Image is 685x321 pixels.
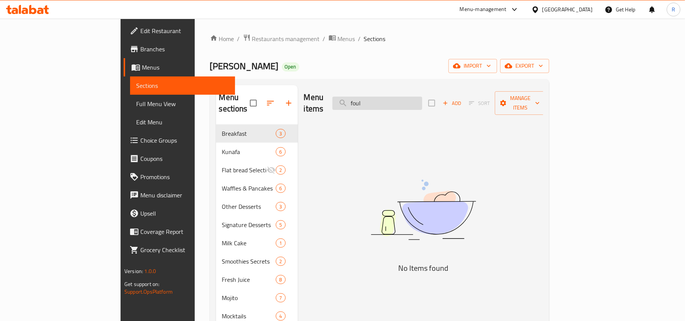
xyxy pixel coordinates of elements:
[222,147,276,156] span: Kunafa
[276,147,285,156] div: items
[124,149,235,168] a: Coupons
[267,165,276,175] svg: Inactive section
[124,186,235,204] a: Menu disclaimer
[448,59,497,73] button: import
[222,238,276,248] span: Milk Cake
[142,63,229,72] span: Menus
[261,94,280,112] span: Sort sections
[276,276,285,283] span: 8
[124,222,235,241] a: Coverage Report
[460,5,507,14] div: Menu-management
[276,167,285,174] span: 2
[440,97,464,109] button: Add
[216,179,298,197] div: Waffles & Pancakes6
[140,191,229,200] span: Menu disclaimer
[140,154,229,163] span: Coupons
[136,118,229,127] span: Edit Menu
[329,34,355,44] a: Menus
[276,294,285,302] span: 7
[276,240,285,247] span: 1
[495,91,546,115] button: Manage items
[672,5,675,14] span: R
[455,61,491,71] span: import
[124,287,173,297] a: Support.OpsPlatform
[276,184,285,193] div: items
[140,26,229,35] span: Edit Restaurant
[144,266,156,276] span: 1.0.0
[276,275,285,284] div: items
[276,202,285,211] div: items
[304,92,324,114] h2: Menu items
[216,197,298,216] div: Other Desserts3
[276,293,285,302] div: items
[222,220,276,229] span: Signature Desserts
[276,165,285,175] div: items
[216,216,298,234] div: Signature Desserts5
[140,172,229,181] span: Promotions
[124,131,235,149] a: Choice Groups
[276,220,285,229] div: items
[130,113,235,131] a: Edit Menu
[338,34,355,43] span: Menus
[216,124,298,143] div: Breakfast3
[276,257,285,266] div: items
[130,76,235,95] a: Sections
[140,245,229,254] span: Grocery Checklist
[276,185,285,192] span: 6
[140,136,229,145] span: Choice Groups
[124,279,159,289] span: Get support on:
[222,293,276,302] span: Mojito
[358,34,361,43] li: /
[140,44,229,54] span: Branches
[276,258,285,265] span: 2
[276,221,285,229] span: 5
[237,34,240,43] li: /
[222,257,276,266] span: Smoothies Secrets
[124,204,235,222] a: Upsell
[222,311,276,321] span: Mocktails
[542,5,593,14] div: [GEOGRAPHIC_DATA]
[216,252,298,270] div: Smoothies Secrets2
[276,203,285,210] span: 3
[500,59,549,73] button: export
[140,209,229,218] span: Upsell
[216,161,298,179] div: Flat bread Selection2
[222,129,276,138] span: Breakfast
[124,58,235,76] a: Menus
[276,238,285,248] div: items
[282,62,299,72] div: Open
[136,81,229,90] span: Sections
[222,165,267,175] span: Flat bread Selection
[276,129,285,138] div: items
[216,270,298,289] div: Fresh Juice8
[440,97,464,109] span: Add item
[328,262,518,274] h5: No Items found
[442,99,462,108] span: Add
[506,61,543,71] span: export
[276,311,285,321] div: items
[245,95,261,111] span: Select all sections
[501,94,540,113] span: Manage items
[216,234,298,252] div: Milk Cake1
[124,241,235,259] a: Grocery Checklist
[282,64,299,70] span: Open
[130,95,235,113] a: Full Menu View
[252,34,320,43] span: Restaurants management
[210,57,279,75] span: [PERSON_NAME]
[222,202,276,211] div: Other Desserts
[216,289,298,307] div: Mojito7
[332,97,422,110] input: search
[276,313,285,320] span: 4
[222,275,276,284] span: Fresh Juice
[124,266,143,276] span: Version:
[464,97,495,109] span: Sort items
[222,184,276,193] span: Waffles & Pancakes
[124,168,235,186] a: Promotions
